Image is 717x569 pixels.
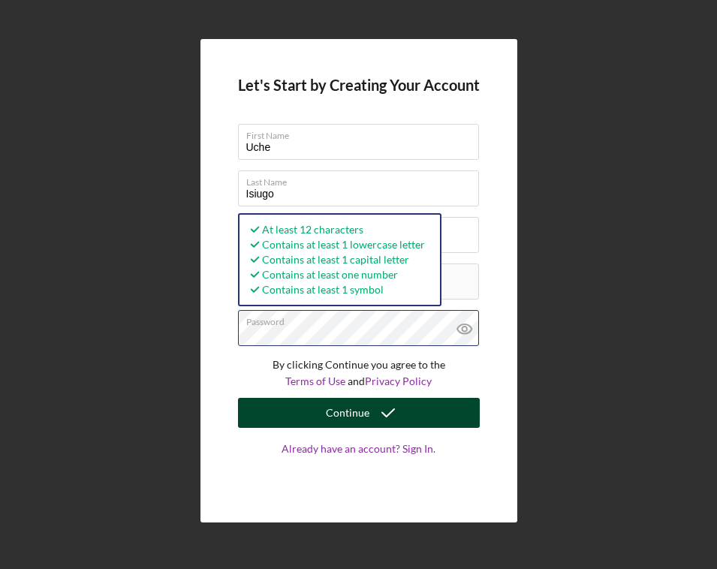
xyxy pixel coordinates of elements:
label: Password [246,311,479,327]
div: At least 12 characters [247,222,425,237]
p: By clicking Continue you agree to the and [238,357,480,390]
div: Contains at least 1 symbol [247,282,425,297]
div: Continue [326,398,369,428]
a: Privacy Policy [365,375,432,387]
h4: Let's Start by Creating Your Account [238,77,480,94]
div: Contains at least one number [247,267,425,282]
label: First Name [246,125,479,141]
a: Terms of Use [285,375,345,387]
div: Contains at least 1 capital letter [247,252,425,267]
div: Contains at least 1 lowercase letter [247,237,425,252]
button: Continue [238,398,480,428]
label: Last Name [246,171,479,188]
a: Already have an account? Sign In. [238,443,480,485]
